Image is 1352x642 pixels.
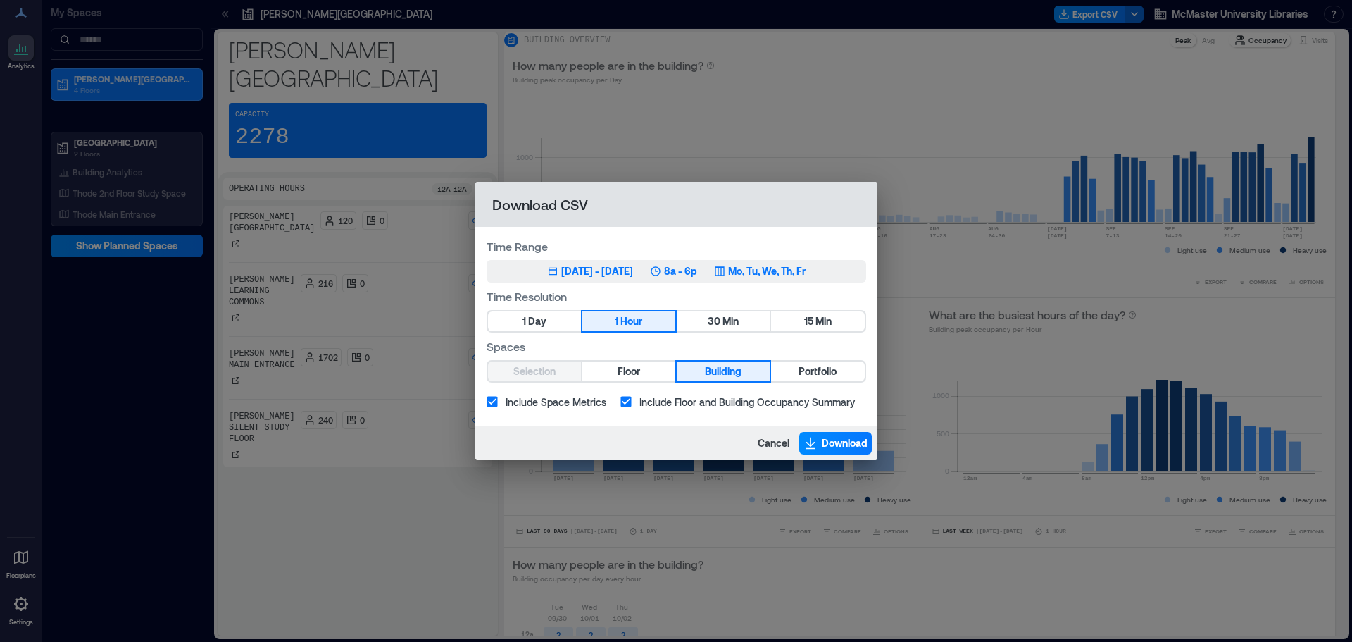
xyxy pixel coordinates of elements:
[475,182,877,227] h2: Download CSV
[708,313,720,331] span: 30
[771,311,864,331] button: 15 Min
[728,264,806,278] p: Mo, Tu, We, Th, Fr
[799,432,872,455] button: Download
[582,362,675,381] button: Floor
[677,311,770,331] button: 30 Min
[506,395,606,409] span: Include Space Metrics
[822,436,868,450] span: Download
[639,395,855,409] span: Include Floor and Building Occupancy Summary
[804,313,813,331] span: 15
[753,432,794,455] button: Cancel
[758,436,789,450] span: Cancel
[528,313,546,331] span: Day
[664,264,697,278] p: 8a - 6p
[815,313,832,331] span: Min
[488,311,581,331] button: 1 Day
[487,338,866,354] label: Spaces
[677,362,770,381] button: Building
[799,363,837,381] span: Portfolio
[561,264,633,278] div: [DATE] - [DATE]
[771,362,864,381] button: Portfolio
[487,260,866,283] button: [DATE] - [DATE]8a - 6pMo, Tu, We, Th, Fr
[487,288,866,304] label: Time Resolution
[620,313,642,331] span: Hour
[487,238,866,254] label: Time Range
[722,313,739,331] span: Min
[618,363,640,381] span: Floor
[582,311,675,331] button: 1 Hour
[522,313,526,331] span: 1
[705,363,741,381] span: Building
[615,313,618,331] span: 1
